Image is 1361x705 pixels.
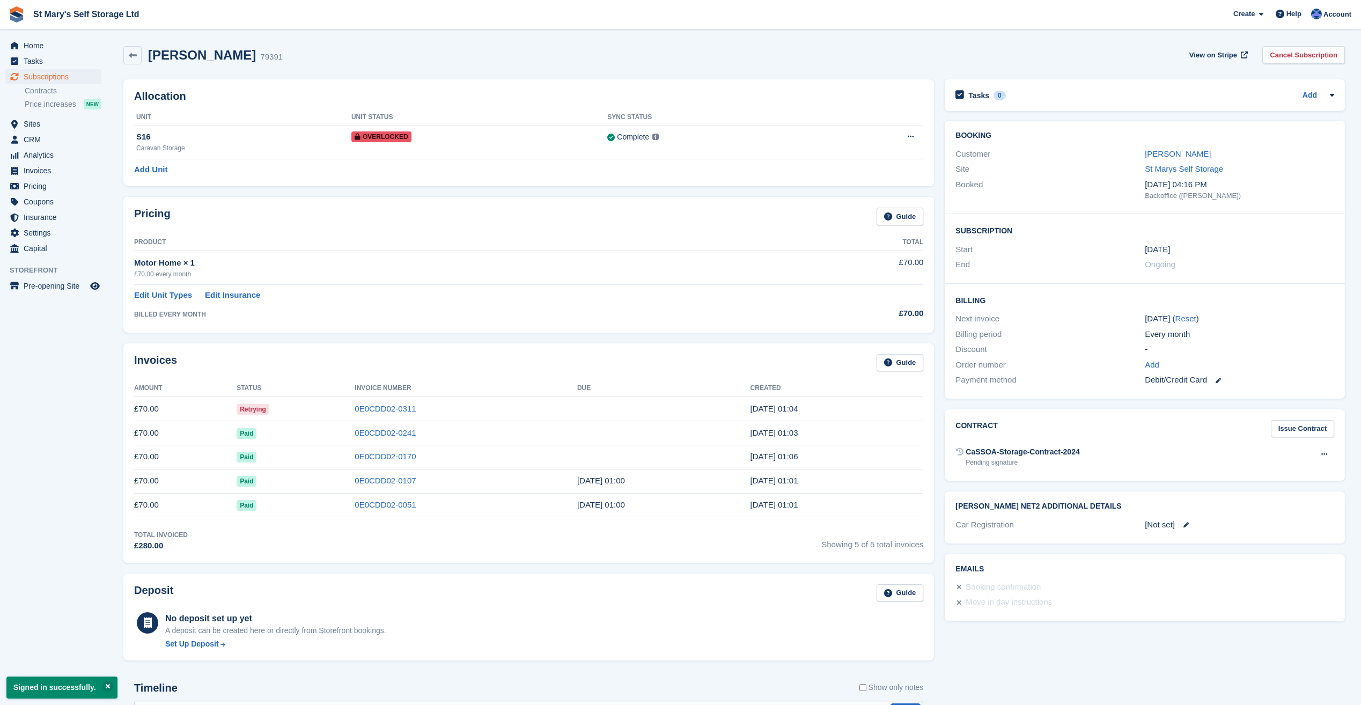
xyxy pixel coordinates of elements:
[859,682,924,693] label: Show only notes
[1189,50,1237,61] span: View on Stripe
[134,493,237,517] td: £70.00
[1145,179,1334,191] div: [DATE] 04:16 PM
[25,86,101,96] a: Contracts
[134,469,237,493] td: £70.00
[955,374,1145,386] div: Payment method
[205,289,260,302] a: Edit Insurance
[134,164,167,176] a: Add Unit
[355,452,416,461] a: 0E0CDD02-0170
[134,90,923,102] h2: Allocation
[25,99,76,109] span: Price increases
[955,179,1145,201] div: Booked
[24,194,88,209] span: Coupons
[751,452,798,461] time: 2025-06-15 00:06:51 UTC
[134,530,188,540] div: Total Invoiced
[134,540,188,552] div: £280.00
[237,380,355,397] th: Status
[5,225,101,240] a: menu
[5,69,101,84] a: menu
[5,179,101,194] a: menu
[355,404,416,413] a: 0E0CDD02-0311
[966,596,1052,609] div: Move in day instructions
[237,404,269,415] span: Retrying
[1145,374,1334,386] div: Debit/Credit Card
[24,38,88,53] span: Home
[237,452,256,462] span: Paid
[5,241,101,256] a: menu
[1311,9,1322,19] img: Matthew Keenan
[1145,343,1334,356] div: -
[24,210,88,225] span: Insurance
[24,278,88,293] span: Pre-opening Site
[134,584,173,602] h2: Deposit
[25,98,101,110] a: Price increases NEW
[351,131,411,142] span: Overlocked
[955,359,1145,371] div: Order number
[1145,164,1223,173] a: St Marys Self Storage
[1185,46,1250,64] a: View on Stripe
[966,581,1041,594] div: Booking confirmation
[652,134,659,140] img: icon-info-grey-7440780725fd019a000dd9b08b2336e03edf1995a4989e88bcd33f0948082b44.svg
[24,225,88,240] span: Settings
[355,428,416,437] a: 0E0CDD02-0241
[355,500,416,509] a: 0E0CDD02-0051
[877,354,924,372] a: Guide
[237,428,256,439] span: Paid
[29,5,144,23] a: St Mary's Self Storage Ltd
[955,343,1145,356] div: Discount
[136,131,351,143] div: S16
[1271,420,1334,438] a: Issue Contract
[6,677,117,699] p: Signed in successfully.
[134,289,192,302] a: Edit Unit Types
[237,476,256,487] span: Paid
[955,259,1145,271] div: End
[24,116,88,131] span: Sites
[10,265,107,276] span: Storefront
[5,54,101,69] a: menu
[1145,190,1334,201] div: Backoffice ([PERSON_NAME])
[617,131,649,143] div: Complete
[5,210,101,225] a: menu
[5,116,101,131] a: menu
[24,54,88,69] span: Tasks
[134,310,794,319] div: BILLED EVERY MONTH
[751,500,798,509] time: 2025-04-15 00:01:03 UTC
[751,404,798,413] time: 2025-08-15 00:04:51 UTC
[955,163,1145,175] div: Site
[24,148,88,163] span: Analytics
[165,638,386,650] a: Set Up Deposit
[966,458,1079,467] div: Pending signature
[1145,149,1211,158] a: [PERSON_NAME]
[794,251,923,284] td: £70.00
[148,48,256,62] h2: [PERSON_NAME]
[607,109,827,126] th: Sync Status
[955,131,1334,140] h2: Booking
[134,354,177,372] h2: Invoices
[134,397,237,421] td: £70.00
[9,6,25,23] img: stora-icon-8386f47178a22dfd0bd8f6a31ec36ba5ce8667c1dd55bd0f319d3a0aa187defe.svg
[859,682,866,693] input: Show only notes
[955,148,1145,160] div: Customer
[968,91,989,100] h2: Tasks
[1303,90,1317,102] a: Add
[577,476,625,485] time: 2025-05-16 00:00:00 UTC
[751,428,798,437] time: 2025-07-15 00:03:09 UTC
[577,380,751,397] th: Due
[134,257,794,269] div: Motor Home × 1
[1175,314,1196,323] a: Reset
[165,612,386,625] div: No deposit set up yet
[751,476,798,485] time: 2025-05-15 00:01:34 UTC
[5,194,101,209] a: menu
[5,132,101,147] a: menu
[794,234,923,251] th: Total
[877,584,924,602] a: Guide
[751,380,924,397] th: Created
[355,380,577,397] th: Invoice Number
[237,500,256,511] span: Paid
[877,208,924,225] a: Guide
[1233,9,1255,19] span: Create
[134,109,351,126] th: Unit
[24,179,88,194] span: Pricing
[165,638,219,650] div: Set Up Deposit
[955,244,1145,256] div: Start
